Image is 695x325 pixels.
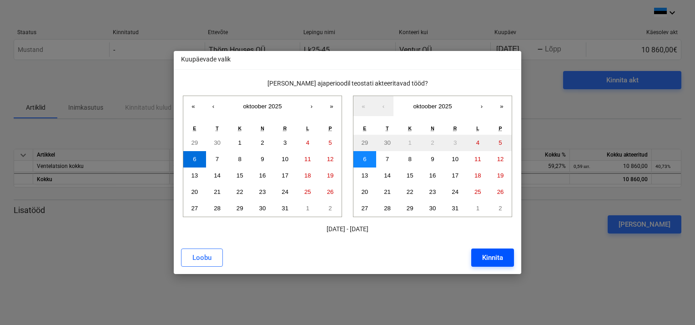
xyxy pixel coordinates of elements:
abbr: 28. oktoober 2025 [384,205,391,212]
button: 8. oktoober 2025 [228,151,251,168]
button: 26. oktoober 2025 [489,184,512,200]
button: oktoober 2025 [393,96,472,116]
button: ‹ [203,96,223,116]
abbr: 23. oktoober 2025 [429,188,436,195]
button: « [353,96,373,116]
button: 21. oktoober 2025 [206,184,229,200]
button: 22. oktoober 2025 [398,184,421,200]
abbr: 31. oktoober 2025 [282,205,288,212]
button: 16. oktoober 2025 [421,168,444,184]
abbr: 27. oktoober 2025 [361,205,368,212]
button: 6. oktoober 2025 [353,151,376,168]
button: » [322,96,342,116]
button: » [492,96,512,116]
abbr: 2. novembrini 2025 [499,205,502,212]
button: 27. oktoober 2025 [183,200,206,217]
button: 29. septembrini 2025 [353,135,376,151]
button: Loobu [181,249,223,267]
abbr: 21. oktoober 2025 [384,188,391,195]
abbr: 6. oktoober 2025 [363,156,366,162]
button: 14. oktoober 2025 [376,168,399,184]
button: 1. november 2025 [467,200,489,217]
button: 25. oktoober 2025 [467,184,489,200]
abbr: 3. oktoober 2025 [453,139,457,146]
button: 13. oktoober 2025 [353,168,376,184]
abbr: 5. oktoober 2025 [328,139,332,146]
button: › [472,96,492,116]
abbr: 29. oktoober 2025 [407,205,413,212]
button: Kinnita [471,249,514,267]
button: 24. oktoober 2025 [444,184,467,200]
abbr: 1. oktoober 2025 [408,139,412,146]
abbr: esmaspäev [363,126,366,131]
abbr: 18. oktoober 2025 [304,172,311,179]
abbr: 7. oktoober 2025 [386,156,389,162]
abbr: laupäev [306,126,309,131]
button: 26. oktoober 2025 [319,184,342,200]
button: 13. oktoober 2025 [183,168,206,184]
button: 30. septembrini 2025 [206,135,229,151]
button: 30. oktoober 2025 [251,200,274,217]
button: 4. oktoober 2025 [297,135,319,151]
span: oktoober 2025 [243,103,282,110]
abbr: 18. oktoober 2025 [474,172,481,179]
button: 14. oktoober 2025 [206,168,229,184]
button: 17. oktoober 2025 [274,168,297,184]
abbr: 4. oktoober 2025 [476,139,479,146]
button: 30. oktoober 2025 [421,200,444,217]
button: 22. oktoober 2025 [228,184,251,200]
abbr: 2. oktoober 2025 [261,139,264,146]
abbr: 19. oktoober 2025 [327,172,334,179]
button: 29. oktoober 2025 [228,200,251,217]
abbr: 28. oktoober 2025 [214,205,221,212]
button: 11. oktoober 2025 [297,151,319,168]
button: 24. oktoober 2025 [274,184,297,200]
button: 20. oktoober 2025 [183,184,206,200]
abbr: 24. oktoober 2025 [452,188,458,195]
abbr: reede [453,126,457,131]
abbr: 14. oktoober 2025 [214,172,221,179]
abbr: 13. oktoober 2025 [361,172,368,179]
abbr: 11. oktoober 2025 [304,156,311,162]
button: 27. oktoober 2025 [353,200,376,217]
button: 18. oktoober 2025 [467,168,489,184]
button: › [302,96,322,116]
button: 21. oktoober 2025 [376,184,399,200]
button: 23. oktoober 2025 [421,184,444,200]
button: ‹ [373,96,393,116]
abbr: 11. oktoober 2025 [474,156,481,162]
abbr: kolmapäev [238,126,242,131]
p: Kuupäevade valik [181,55,231,64]
abbr: 29. oktoober 2025 [237,205,243,212]
button: 19. oktoober 2025 [489,168,512,184]
abbr: 21. oktoober 2025 [214,188,221,195]
div: Kinnita [482,252,503,264]
button: 4. oktoober 2025 [467,135,489,151]
button: 17. oktoober 2025 [444,168,467,184]
abbr: 19. oktoober 2025 [497,172,504,179]
abbr: 26. oktoober 2025 [497,188,504,195]
abbr: 30. septembrini 2025 [384,139,391,146]
button: 3. oktoober 2025 [444,135,467,151]
button: 9. oktoober 2025 [421,151,444,168]
button: 7. oktoober 2025 [376,151,399,168]
abbr: 16. oktoober 2025 [259,172,266,179]
button: 8. oktoober 2025 [398,151,421,168]
abbr: 9. oktoober 2025 [261,156,264,162]
abbr: 1. november 2025 [306,205,309,212]
abbr: 6. oktoober 2025 [193,156,196,162]
abbr: 15. oktoober 2025 [407,172,413,179]
abbr: 16. oktoober 2025 [429,172,436,179]
abbr: 17. oktoober 2025 [452,172,458,179]
abbr: 4. oktoober 2025 [306,139,309,146]
abbr: reede [283,126,287,131]
abbr: pühapäev [499,126,502,131]
button: 25. oktoober 2025 [297,184,319,200]
div: Loobu [192,252,212,264]
abbr: 12. oktoober 2025 [497,156,504,162]
abbr: 12. oktoober 2025 [327,156,334,162]
button: 10. oktoober 2025 [274,151,297,168]
button: 28. oktoober 2025 [206,200,229,217]
abbr: 27. oktoober 2025 [191,205,198,212]
abbr: 26. oktoober 2025 [327,188,334,195]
